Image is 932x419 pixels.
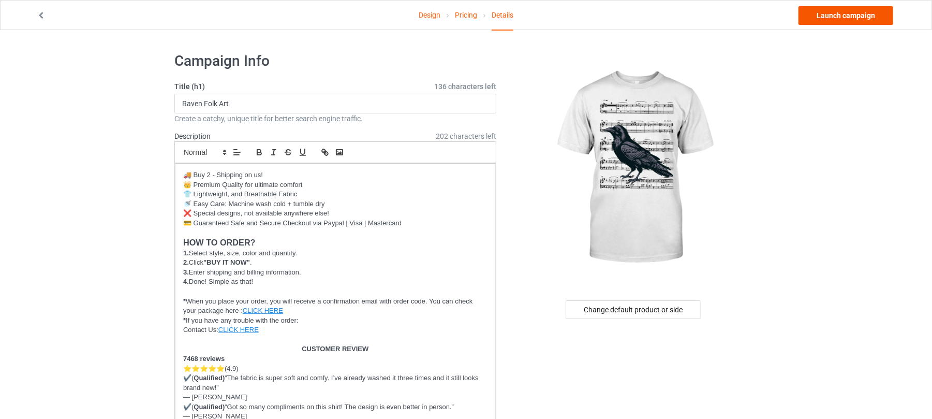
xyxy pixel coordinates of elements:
strong: "BUY IT NOW" [203,258,250,266]
p: ✔️( “The fabric is super soft and comfy. I’ve already washed it three times and it still looks br... [183,373,487,393]
strong: 2. [183,258,189,266]
p: Contact Us: [183,325,487,335]
p: ✔️( “Got so many compliments on this shirt! The design is even better in person.” [183,402,487,412]
p: 👕 Lightweight, and Breathable Fabric [183,190,487,199]
strong: Qualified) [194,374,225,382]
p: 🚿 Easy Care: Machine wash cold + tumble dry [183,199,487,209]
strong: CUSTOMER REVIEW [302,345,368,353]
a: CLICK HERE [218,326,259,334]
strong: 7468 reviews [183,355,225,363]
label: Title (h1) [174,81,496,92]
strong: 1. [183,249,189,257]
span: 202 characters left [436,131,496,141]
a: Launch campaign [798,6,893,25]
p: If you have any trouble with the order: [183,316,487,326]
strong: 3. [183,268,189,276]
strong: Qualified) [194,403,225,411]
p: 🚚 Buy 2 - Shipping on us! [183,170,487,180]
p: Select style, size, color and quantity. [183,249,487,258]
p: ❌ Special designs, not available anywhere else! [183,209,487,219]
div: Details [492,1,513,31]
span: 136 characters left [434,81,496,92]
p: 💳 Guaranteed Safe and Secure Checkout via Paypal | Visa | Mastercard [183,219,487,228]
p: Done! Simple as that! [183,277,487,287]
label: Description [174,132,211,140]
a: Design [419,1,440,30]
p: When you place your order, you will receive a confirmation email with order code. You can check y... [183,297,487,316]
a: CLICK HERE [243,307,283,314]
strong: HOW TO ORDER? [183,238,256,247]
h1: Campaign Info [174,52,496,70]
p: — [PERSON_NAME] [183,393,487,402]
p: Click . [183,258,487,268]
strong: 4. [183,278,189,285]
div: Create a catchy, unique title for better search engine traffic. [174,113,496,124]
div: Change default product or side [566,300,701,319]
p: 👑 Premium Quality for ultimate comfort [183,180,487,190]
a: Pricing [455,1,477,30]
p: Enter shipping and billing information. [183,268,487,278]
p: ⭐️⭐️⭐️⭐️⭐️(4.9) [183,364,487,374]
